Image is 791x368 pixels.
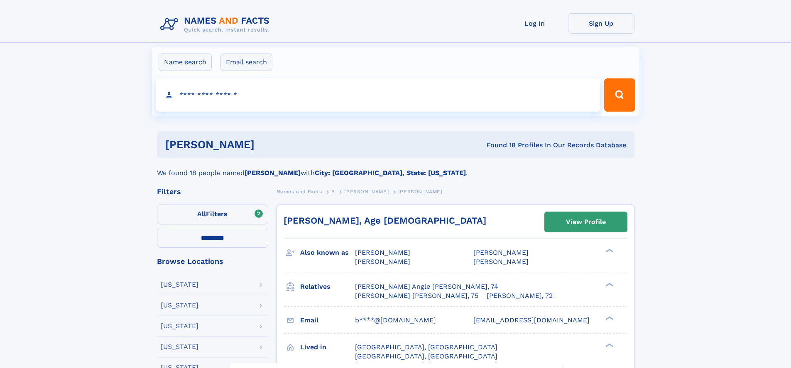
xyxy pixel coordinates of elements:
span: All [197,210,206,218]
a: [PERSON_NAME] [PERSON_NAME], 75 [355,291,478,300]
a: Sign Up [568,13,634,34]
span: [PERSON_NAME] [355,249,410,256]
a: Log In [502,13,568,34]
a: View Profile [545,212,627,232]
div: [US_STATE] [161,323,198,329]
div: Browse Locations [157,258,268,265]
a: [PERSON_NAME] [344,186,389,197]
div: View Profile [566,212,606,232]
span: [PERSON_NAME] [473,249,529,256]
div: [US_STATE] [161,281,198,288]
input: search input [156,78,601,112]
span: [PERSON_NAME] [473,258,529,266]
img: Logo Names and Facts [157,13,277,36]
button: Search Button [604,78,635,112]
div: ❯ [604,282,614,287]
div: [US_STATE] [161,302,198,309]
div: ❯ [604,342,614,348]
h3: Email [300,313,355,327]
div: Found 18 Profiles In Our Records Database [370,141,626,150]
a: [PERSON_NAME], Age [DEMOGRAPHIC_DATA] [284,215,486,226]
a: [PERSON_NAME], 72 [487,291,553,300]
label: Filters [157,205,268,224]
label: Name search [159,54,212,71]
span: [GEOGRAPHIC_DATA], [GEOGRAPHIC_DATA] [355,343,497,351]
span: [PERSON_NAME] [398,189,443,195]
span: [PERSON_NAME] [344,189,389,195]
span: B [331,189,335,195]
h3: Lived in [300,340,355,354]
label: Email search [220,54,272,71]
b: [PERSON_NAME] [245,169,301,177]
div: We found 18 people named with . [157,158,634,178]
div: ❯ [604,315,614,321]
a: Names and Facts [277,186,322,197]
h3: Also known as [300,246,355,260]
a: B [331,186,335,197]
div: [US_STATE] [161,344,198,350]
h1: [PERSON_NAME] [165,139,371,150]
span: [EMAIL_ADDRESS][DOMAIN_NAME] [473,316,590,324]
div: ❯ [604,248,614,253]
span: [GEOGRAPHIC_DATA], [GEOGRAPHIC_DATA] [355,352,497,360]
a: [PERSON_NAME] Angle [PERSON_NAME], 74 [355,282,498,291]
h3: Relatives [300,280,355,294]
div: Filters [157,188,268,195]
span: [PERSON_NAME] [355,258,410,266]
b: City: [GEOGRAPHIC_DATA], State: [US_STATE] [315,169,466,177]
